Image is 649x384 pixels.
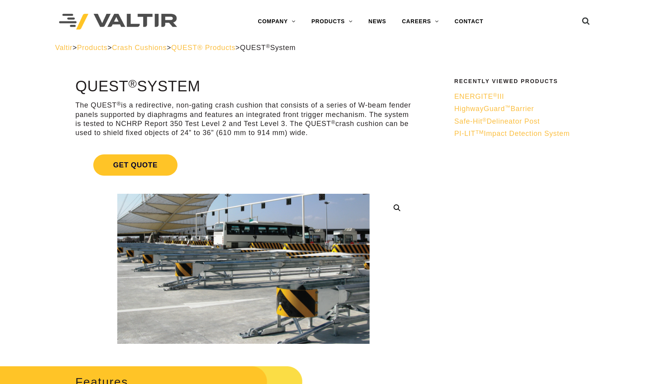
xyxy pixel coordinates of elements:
[331,119,335,125] sup: ®
[447,14,491,30] a: CONTACT
[493,92,497,98] sup: ®
[303,14,361,30] a: PRODUCTS
[483,117,487,123] sup: ®
[250,14,303,30] a: COMPANY
[75,145,411,185] a: Get Quote
[77,44,107,52] a: Products
[240,44,296,52] span: QUEST System
[454,78,589,84] h2: Recently Viewed Products
[394,14,447,30] a: CAREERS
[55,44,72,52] a: Valtir
[475,129,484,135] sup: TM
[93,154,177,176] span: Get Quote
[505,104,510,110] sup: ™
[75,101,411,138] p: The QUEST is a redirective, non-gating crash cushion that consists of a series of W-beam fender p...
[75,78,411,95] h1: QUEST System
[454,93,504,100] span: ENERGITE III
[59,14,177,30] img: Valtir
[454,117,540,125] span: Safe-Hit Delineator Post
[454,117,589,126] a: Safe-Hit®Delineator Post
[128,77,137,90] sup: ®
[117,101,121,107] sup: ®
[454,105,534,113] span: HighwayGuard Barrier
[454,129,589,138] a: PI-LITTMImpact Detection System
[454,104,589,113] a: HighwayGuard™Barrier
[171,44,235,52] a: QUEST® Products
[112,44,166,52] a: Crash Cushions
[55,43,594,52] div: > > > >
[361,14,394,30] a: NEWS
[454,130,569,137] span: PI-LIT Impact Detection System
[454,92,589,101] a: ENERGITE®III
[266,43,270,49] sup: ®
